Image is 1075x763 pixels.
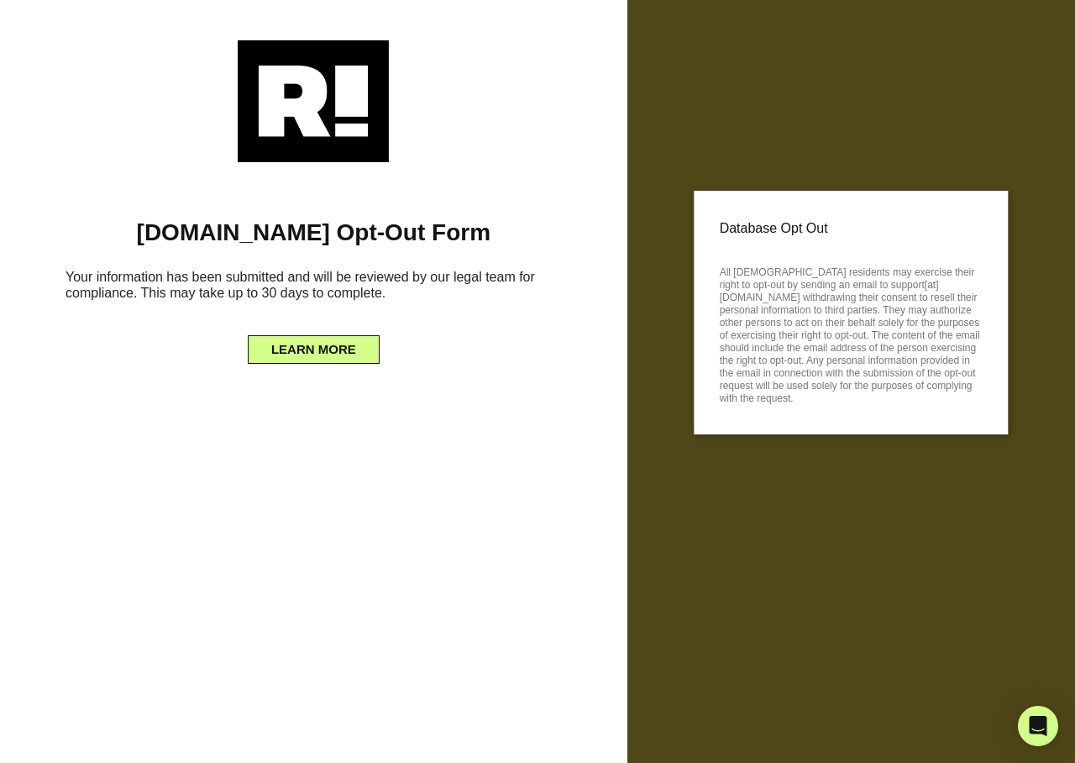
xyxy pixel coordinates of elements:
h6: Your information has been submitted and will be reviewed by our legal team for compliance. This m... [25,262,602,314]
div: Open Intercom Messenger [1018,706,1058,746]
h1: [DOMAIN_NAME] Opt-Out Form [25,218,602,247]
a: LEARN MORE [248,338,380,351]
img: Retention.com [238,40,389,162]
button: LEARN MORE [248,335,380,364]
p: Database Opt Out [720,216,983,241]
p: All [DEMOGRAPHIC_DATA] residents may exercise their right to opt-out by sending an email to suppo... [720,261,983,405]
